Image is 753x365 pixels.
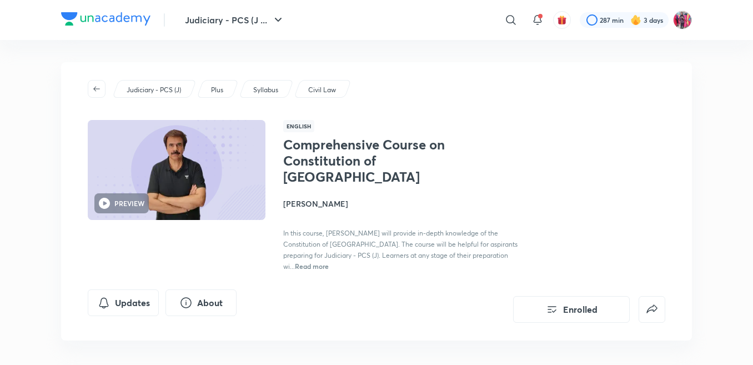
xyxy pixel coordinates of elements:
button: avatar [553,11,571,29]
button: Updates [88,289,159,316]
span: English [283,120,314,132]
h1: Comprehensive Course on Constitution of [GEOGRAPHIC_DATA] [283,137,465,184]
h6: PREVIEW [114,198,144,208]
img: Thumbnail [86,119,267,221]
span: Read more [295,262,329,271]
button: Judiciary - PCS (J ... [178,9,292,31]
p: Plus [211,85,223,95]
img: avatar [557,15,567,25]
p: Judiciary - PCS (J) [127,85,181,95]
button: Enrolled [513,296,630,323]
p: Syllabus [253,85,278,95]
button: About [165,289,237,316]
p: Civil Law [308,85,336,95]
button: false [639,296,665,323]
img: Archita Mittal [673,11,692,29]
h4: [PERSON_NAME] [283,198,532,209]
a: Syllabus [252,85,280,95]
span: In this course, [PERSON_NAME] will provide in-depth knowledge of the Constitution of [GEOGRAPHIC_... [283,229,518,271]
a: Plus [209,85,225,95]
a: Company Logo [61,12,150,28]
a: Civil Law [307,85,338,95]
img: streak [630,14,641,26]
a: Judiciary - PCS (J) [125,85,183,95]
img: Company Logo [61,12,150,26]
